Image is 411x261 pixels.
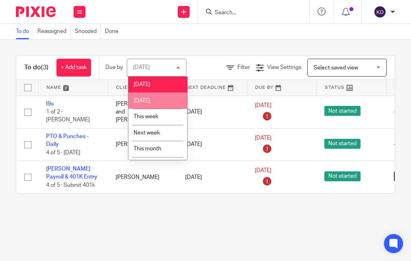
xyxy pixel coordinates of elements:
[394,85,408,90] span: Tags
[214,10,285,17] input: Search
[177,161,247,194] td: [DATE]
[108,96,177,128] td: [PERSON_NAME] and [PERSON_NAME]
[374,6,386,18] img: svg%3E
[255,168,271,174] span: [DATE]
[177,96,247,128] td: [DATE]
[267,65,301,70] span: View Settings
[133,65,150,70] div: [DATE]
[105,24,122,39] a: Done
[324,139,361,149] span: Not started
[314,65,358,71] span: Select saved view
[255,136,271,141] span: [DATE]
[37,24,71,39] a: Reassigned
[46,134,89,147] a: PTO & Punches - Daily
[134,130,160,136] span: Next week
[134,98,150,104] span: [DATE]
[56,59,91,77] a: + Add task
[134,82,150,87] span: [DATE]
[41,64,48,71] span: (3)
[105,63,123,71] p: Due by
[46,166,97,180] a: [PERSON_NAME] Payroll & 401K Entry
[16,6,56,17] img: Pixie
[255,103,271,108] span: [DATE]
[16,24,33,39] a: To do
[46,101,54,107] a: I9s
[108,161,177,194] td: [PERSON_NAME]
[108,128,177,161] td: [PERSON_NAME]
[134,146,161,152] span: This month
[46,182,95,188] span: 4 of 5 · Submit 401k
[46,150,80,155] span: 4 of 5 · [DATE]
[324,106,361,116] span: Not started
[324,171,361,181] span: Not started
[24,63,48,72] h1: To do
[177,128,247,161] td: [DATE]
[46,109,90,123] span: 1 of 2 · [PERSON_NAME]
[75,24,101,39] a: Snoozed
[134,114,158,119] span: This week
[237,65,250,70] span: Filter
